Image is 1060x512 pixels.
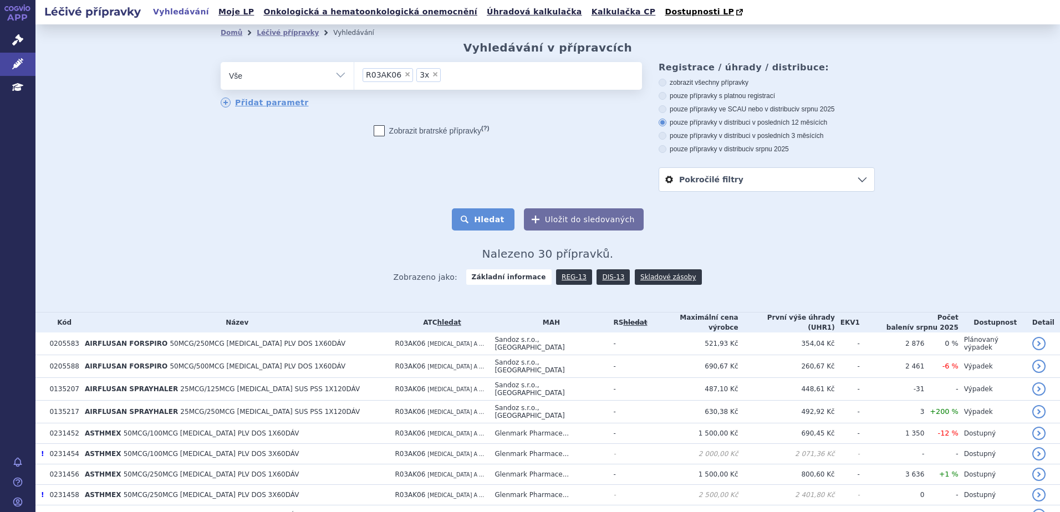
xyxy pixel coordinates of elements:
span: 3x [420,71,429,79]
td: 0205583 [44,332,79,355]
a: DIS-13 [597,269,630,285]
a: detail [1032,427,1046,440]
span: 50MCG/250MCG [MEDICAL_DATA] PLV DOS 1X60DÁV [170,340,345,347]
span: R03AK06 [395,450,425,458]
span: AIRFLUSAN FORSPIRO [85,340,167,347]
span: -12 % [938,429,959,437]
td: Sandoz s.r.o., [GEOGRAPHIC_DATA] [489,332,608,355]
td: 448,61 Kč [738,378,835,401]
a: Přidat parametr [221,98,309,107]
span: v srpnu 2025 [796,105,834,113]
a: detail [1032,360,1046,373]
h2: Léčivé přípravky [35,4,150,19]
span: 50MCG/500MCG [MEDICAL_DATA] PLV DOS 1X60DÁV [170,362,345,370]
td: - [608,332,647,355]
th: Kód [44,313,79,332]
span: [MEDICAL_DATA] A ... [427,363,484,370]
td: 1 500,00 Kč [648,464,738,485]
span: R03AK06 [395,340,425,347]
span: R03AK06 [395,408,425,416]
span: [MEDICAL_DATA] A ... [427,386,484,392]
li: Vyhledávání [333,24,389,41]
td: 2 876 [860,332,925,355]
span: 25MCG/250MCG [MEDICAL_DATA] SUS PSS 1X120DÁV [180,408,360,416]
span: R03AK06 [395,470,425,478]
label: pouze přípravky s platnou registrací [659,91,875,100]
span: × [404,71,411,78]
a: Dostupnosti LP [661,4,748,20]
del: hledat [623,319,647,326]
input: R03AK063x [444,68,462,81]
th: EKV1 [835,313,860,332]
a: hledat [437,319,461,326]
td: - [835,485,860,505]
a: REG-13 [556,269,592,285]
a: Onkologická a hematoonkologická onemocnění [260,4,481,19]
td: - [835,332,860,355]
td: - [608,464,647,485]
a: Vyhledávání [150,4,212,19]
td: - [860,444,925,464]
span: Nalezeno 30 přípravků. [482,247,614,260]
span: R03AK06 [395,491,425,499]
a: Úhradová kalkulačka [483,4,585,19]
span: Dostupnosti LP [665,7,734,16]
td: Dostupný [959,464,1027,485]
td: 0135217 [44,401,79,423]
td: 690,67 Kč [648,355,738,378]
td: 1 500,00 Kč [648,423,738,444]
span: AIRFLUSAN FORSPIRO [85,362,167,370]
span: v srpnu 2025 [909,324,958,331]
td: 2 071,36 Kč [738,444,835,464]
td: Dostupný [959,423,1027,444]
span: 50MCG/100MCG [MEDICAL_DATA] PLV DOS 3X60DÁV [124,450,299,458]
span: ASTHMEX [85,491,121,499]
td: 487,10 Kč [648,378,738,401]
span: [MEDICAL_DATA] A ... [427,492,484,498]
td: 1 350 [860,423,925,444]
td: 492,92 Kč [738,401,835,423]
td: Glenmark Pharmace... [489,464,608,485]
a: Léčivé přípravky [257,29,319,37]
td: - [608,444,647,464]
label: pouze přípravky v distribuci [659,145,875,153]
td: - [835,464,860,485]
td: - [924,378,958,401]
span: [MEDICAL_DATA] A ... [427,409,484,415]
td: 3 [860,401,925,423]
td: -31 [860,378,925,401]
th: ATC [389,313,489,332]
td: 2 401,80 Kč [738,485,835,505]
label: zobrazit všechny přípravky [659,78,875,87]
td: - [835,355,860,378]
td: 0135207 [44,378,79,401]
span: -6 % [942,362,959,370]
td: - [608,378,647,401]
td: Plánovaný výpadek [959,332,1027,355]
td: 0231456 [44,464,79,485]
th: Počet balení [860,313,959,332]
td: - [835,378,860,401]
td: Výpadek [959,378,1027,401]
a: Kalkulačka CP [588,4,659,19]
h3: Registrace / úhrady / distribuce: [659,62,875,73]
a: Domů [221,29,242,37]
td: Glenmark Pharmace... [489,423,608,444]
span: AIRFLUSAN SPRAYHALER [85,408,178,416]
td: Dostupný [959,444,1027,464]
td: 0205588 [44,355,79,378]
td: 800,60 Kč [738,464,835,485]
th: Detail [1027,313,1060,332]
td: 0231452 [44,423,79,444]
button: Uložit do sledovaných [524,208,644,231]
td: Sandoz s.r.o., [GEOGRAPHIC_DATA] [489,355,608,378]
a: Pokročilé filtry [659,168,874,191]
td: Výpadek [959,355,1027,378]
td: 2 461 [860,355,925,378]
td: - [608,485,647,505]
td: 354,04 Kč [738,332,835,355]
span: 25MCG/125MCG [MEDICAL_DATA] SUS PSS 1X120DÁV [180,385,360,393]
td: Glenmark Pharmace... [489,444,608,464]
span: Poslední data tohoto produktu jsou ze SCAU platného k 01.04.2025. [41,450,44,458]
a: detail [1032,337,1046,350]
